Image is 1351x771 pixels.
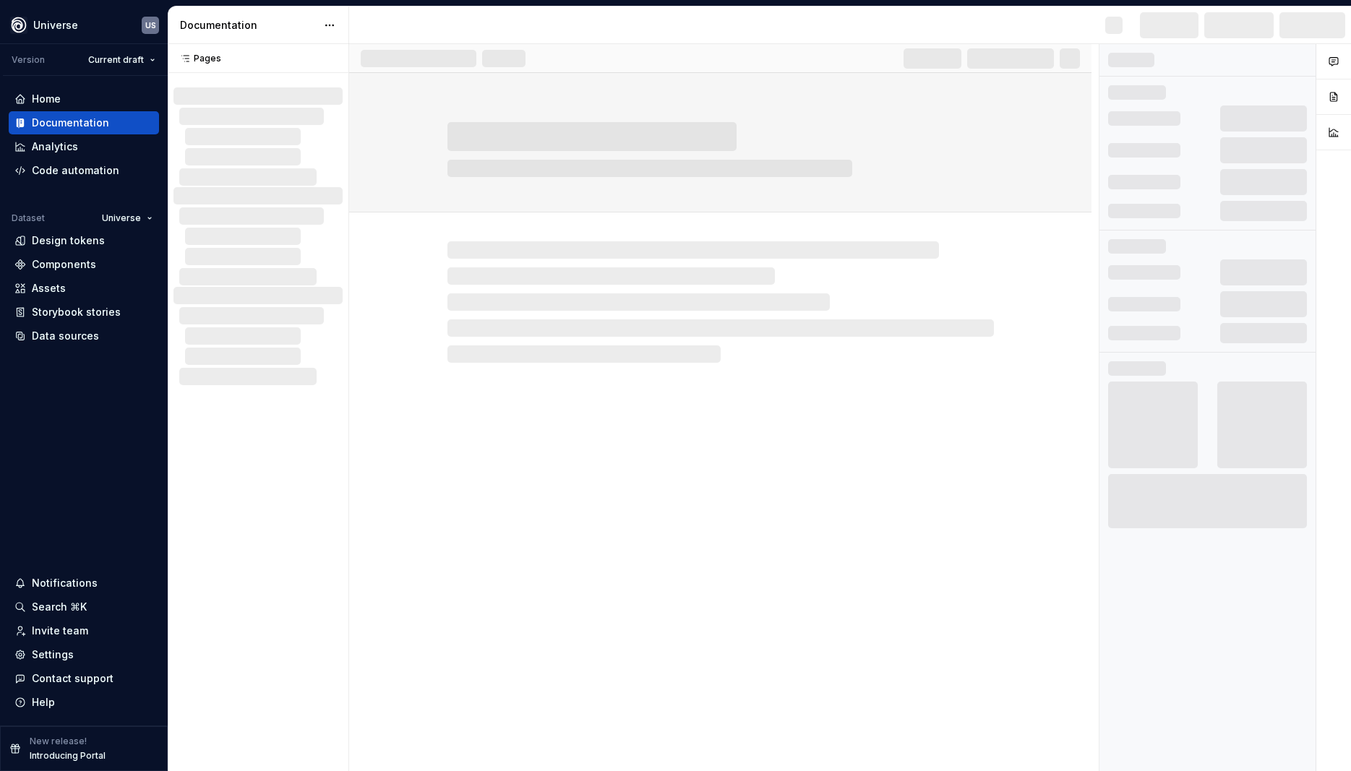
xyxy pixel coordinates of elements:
div: Dataset [12,212,45,224]
div: Notifications [32,576,98,590]
img: 87d06435-c97f-426c-aa5d-5eb8acd3d8b3.png [10,17,27,34]
button: Notifications [9,572,159,595]
span: Universe [102,212,141,224]
a: Analytics [9,135,159,158]
div: Help [32,695,55,710]
a: Components [9,253,159,276]
div: Contact support [32,671,113,686]
div: Universe [33,18,78,33]
a: Assets [9,277,159,300]
button: Contact support [9,667,159,690]
div: Pages [173,53,221,64]
a: Settings [9,643,159,666]
button: Search ⌘K [9,595,159,619]
p: New release! [30,736,87,747]
div: Storybook stories [32,305,121,319]
div: Invite team [32,624,88,638]
div: Settings [32,647,74,662]
div: Version [12,54,45,66]
span: Current draft [88,54,144,66]
div: Code automation [32,163,119,178]
div: Documentation [32,116,109,130]
div: Design tokens [32,233,105,248]
div: Data sources [32,329,99,343]
div: Documentation [180,18,317,33]
button: UniverseUS [3,9,165,40]
button: Current draft [82,50,162,70]
a: Data sources [9,324,159,348]
p: Introducing Portal [30,750,106,762]
div: US [145,20,156,31]
a: Code automation [9,159,159,182]
button: Help [9,691,159,714]
a: Storybook stories [9,301,159,324]
div: Home [32,92,61,106]
a: Documentation [9,111,159,134]
div: Search ⌘K [32,600,87,614]
div: Assets [32,281,66,296]
a: Design tokens [9,229,159,252]
a: Home [9,87,159,111]
a: Invite team [9,619,159,642]
div: Analytics [32,139,78,154]
div: Components [32,257,96,272]
button: Universe [95,208,159,228]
